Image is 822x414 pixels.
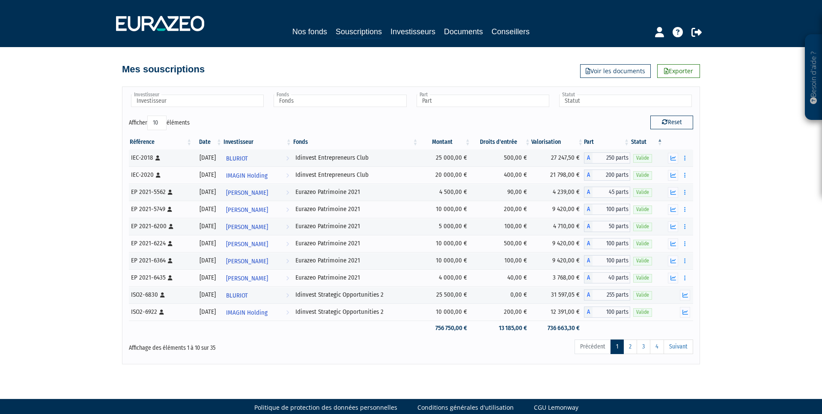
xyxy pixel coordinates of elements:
td: 10 000,00 € [419,304,471,321]
div: Eurazeo Patrimoine 2021 [295,188,416,197]
a: Suivant [664,340,693,354]
td: 4 710,00 € [531,218,584,235]
td: 0,00 € [471,286,531,304]
th: Date: activer pour trier la colonne par ordre croissant [193,135,223,149]
a: IMAGIN Holding [223,167,292,184]
div: Eurazeo Patrimoine 2021 [295,239,416,248]
div: [DATE] [196,290,220,299]
th: Valorisation: activer pour trier la colonne par ordre croissant [531,135,584,149]
td: 500,00 € [471,149,531,167]
span: A [584,187,593,198]
a: Politique de protection des données personnelles [254,403,397,412]
a: Voir les documents [580,64,651,78]
a: [PERSON_NAME] [223,235,292,252]
span: 100 parts [593,238,630,249]
div: EP 2021-5749 [131,205,190,214]
span: Valide [633,274,652,282]
img: 1732889491-logotype_eurazeo_blanc_rvb.png [116,16,204,31]
div: Idinvest Entrepreneurs Club [295,170,416,179]
td: 25 000,00 € [419,149,471,167]
td: 200,00 € [471,304,531,321]
i: Voir l'investisseur [286,305,289,321]
div: EP 2021-6364 [131,256,190,265]
a: 2 [623,340,637,354]
i: [Français] Personne physique [169,224,173,229]
div: Idinvest Strategic Opportunities 2 [295,307,416,316]
div: A - Idinvest Strategic Opportunities 2 [584,289,630,301]
td: 3 768,00 € [531,269,584,286]
th: Référence : activer pour trier la colonne par ordre croissant [129,135,193,149]
span: Valide [633,257,652,265]
th: Montant: activer pour trier la colonne par ordre croissant [419,135,471,149]
div: ISO2-6922 [131,307,190,316]
div: EP 2021-6200 [131,222,190,231]
i: Voir l'investisseur [286,236,289,252]
span: A [584,255,593,266]
td: 10 000,00 € [419,235,471,252]
td: 10 000,00 € [419,201,471,218]
i: Voir l'investisseur [286,271,289,286]
th: Statut : activer pour trier la colonne par ordre d&eacute;croissant [630,135,664,149]
span: 50 parts [593,221,630,232]
p: Besoin d'aide ? [809,39,819,116]
div: A - Eurazeo Patrimoine 2021 [584,255,630,266]
td: 4 239,00 € [531,184,584,201]
div: [DATE] [196,222,220,231]
span: Valide [633,188,652,197]
div: Eurazeo Patrimoine 2021 [295,273,416,282]
div: Idinvest Entrepreneurs Club [295,153,416,162]
th: Fonds: activer pour trier la colonne par ordre croissant [292,135,419,149]
i: [Français] Personne physique [156,173,161,178]
span: Valide [633,308,652,316]
a: Nos fonds [292,26,327,38]
i: [Français] Personne physique [168,275,173,280]
td: 500,00 € [471,235,531,252]
i: [Français] Personne physique [159,310,164,315]
div: EP 2021-6435 [131,273,190,282]
div: Affichage des éléments 1 à 10 sur 35 [129,339,357,352]
a: Investisseurs [390,26,435,38]
div: A - Idinvest Entrepreneurs Club [584,170,630,181]
div: [DATE] [196,153,220,162]
span: [PERSON_NAME] [226,271,268,286]
div: A - Idinvest Strategic Opportunities 2 [584,307,630,318]
div: A - Eurazeo Patrimoine 2021 [584,221,630,232]
span: Valide [633,154,652,162]
a: Exporter [657,64,700,78]
td: 31 597,05 € [531,286,584,304]
a: BLURIOT [223,149,292,167]
h4: Mes souscriptions [122,64,205,74]
div: [DATE] [196,273,220,282]
span: IMAGIN Holding [226,168,268,184]
i: Voir l'investisseur [286,151,289,167]
td: 5 000,00 € [419,218,471,235]
div: [DATE] [196,205,220,214]
a: Souscriptions [336,26,382,39]
div: Eurazeo Patrimoine 2021 [295,256,416,265]
td: 100,00 € [471,252,531,269]
span: 100 parts [593,204,630,215]
i: [Français] Personne physique [168,241,173,246]
span: [PERSON_NAME] [226,219,268,235]
td: 4 000,00 € [419,269,471,286]
td: 25 500,00 € [419,286,471,304]
td: 736 663,30 € [531,321,584,336]
td: 400,00 € [471,167,531,184]
td: 9 420,00 € [531,201,584,218]
span: Valide [633,206,652,214]
span: A [584,170,593,181]
a: Documents [444,26,483,38]
div: [DATE] [196,188,220,197]
td: 27 247,50 € [531,149,584,167]
a: 3 [637,340,650,354]
label: Afficher éléments [129,116,190,130]
i: Voir l'investisseur [286,253,289,269]
div: IEC-2018 [131,153,190,162]
span: A [584,238,593,249]
i: [Français] Personne physique [168,258,173,263]
i: Voir l'investisseur [286,168,289,184]
span: [PERSON_NAME] [226,185,268,201]
span: 250 parts [593,152,630,164]
i: Voir l'investisseur [286,185,289,201]
td: 100,00 € [471,218,531,235]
